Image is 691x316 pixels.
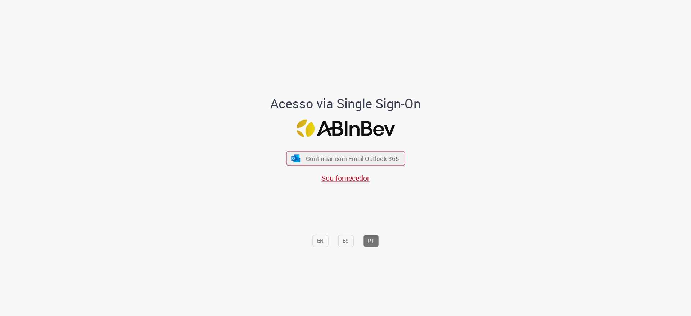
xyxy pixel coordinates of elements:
img: Logo ABInBev [296,119,395,137]
button: ícone Azure/Microsoft 360 Continuar com Email Outlook 365 [286,151,405,166]
span: Continuar com Email Outlook 365 [306,154,399,163]
a: Sou fornecedor [321,173,370,183]
button: EN [312,235,328,247]
button: PT [363,235,379,247]
h1: Acesso via Single Sign-On [246,96,446,111]
img: ícone Azure/Microsoft 360 [291,154,301,162]
button: ES [338,235,353,247]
